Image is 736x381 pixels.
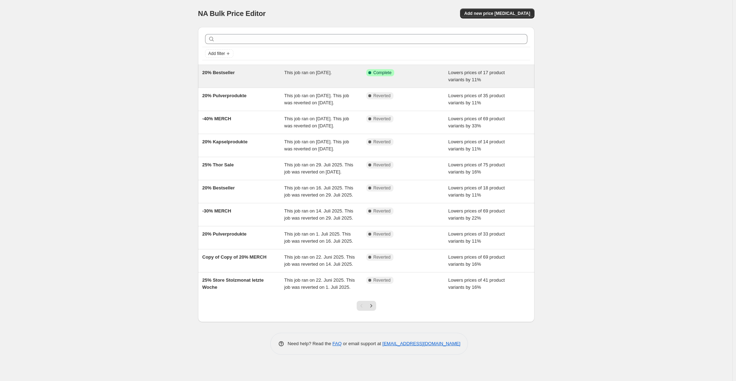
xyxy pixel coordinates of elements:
[448,116,505,128] span: Lowers prices of 69 product variants by 33%
[448,70,505,82] span: Lowers prices of 17 product variants by 11%
[202,208,231,214] span: -30% MERCH
[284,93,349,105] span: This job ran on [DATE]. This job was reverted on [DATE].
[288,341,333,346] span: Need help? Read the
[284,231,353,244] span: This job ran on 1. Juli 2025. This job was reverted on 16. Juli 2025.
[448,185,505,198] span: Lowers prices of 18 product variants by 11%
[202,162,234,167] span: 25% Thor Sale
[284,185,353,198] span: This job ran on 16. Juli 2025. This job was reverted on 29. Juli 2025.
[373,162,391,168] span: Reverted
[284,116,349,128] span: This job ran on [DATE]. This job was reverted on [DATE].
[373,185,391,191] span: Reverted
[198,10,266,17] span: NA Bulk Price Editor
[284,254,355,267] span: This job ran on 22. Juni 2025. This job was reverted on 14. Juli 2025.
[373,208,391,214] span: Reverted
[464,11,530,16] span: Add new price [MEDICAL_DATA]
[284,162,353,175] span: This job ran on 29. Juli 2025. This job was reverted on [DATE].
[448,231,505,244] span: Lowers prices of 33 product variants by 11%
[208,51,225,56] span: Add filter
[284,139,349,151] span: This job ran on [DATE]. This job was reverted on [DATE].
[202,254,266,260] span: Copy of Copy of 20% MERCH
[373,116,391,122] span: Reverted
[448,277,505,290] span: Lowers prices of 41 product variants by 16%
[284,208,353,221] span: This job ran on 14. Juli 2025. This job was reverted on 29. Juli 2025.
[202,116,231,121] span: -40% MERCH
[448,93,505,105] span: Lowers prices of 35 product variants by 11%
[342,341,383,346] span: or email support at
[357,301,376,311] nav: Pagination
[448,254,505,267] span: Lowers prices of 69 product variants by 16%
[373,93,391,99] span: Reverted
[202,185,235,190] span: 20% Bestseller
[202,231,247,237] span: 20% Pulverprodukte
[383,341,460,346] a: [EMAIL_ADDRESS][DOMAIN_NAME]
[448,139,505,151] span: Lowers prices of 14 product variants by 11%
[366,301,376,311] button: Next
[373,70,391,76] span: Complete
[448,208,505,221] span: Lowers prices of 69 product variants by 22%
[202,139,248,144] span: 20% Kapselprodukte
[373,254,391,260] span: Reverted
[333,341,342,346] a: FAQ
[202,277,264,290] span: 25% Store Stolzmonat letzte Woche
[284,277,355,290] span: This job ran on 22. Juni 2025. This job was reverted on 1. Juli 2025.
[202,70,235,75] span: 20% Bestseller
[373,277,391,283] span: Reverted
[373,231,391,237] span: Reverted
[205,49,233,58] button: Add filter
[202,93,247,98] span: 20% Pulverprodukte
[448,162,505,175] span: Lowers prices of 75 product variants by 16%
[373,139,391,145] span: Reverted
[460,9,534,18] button: Add new price [MEDICAL_DATA]
[284,70,332,75] span: This job ran on [DATE].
